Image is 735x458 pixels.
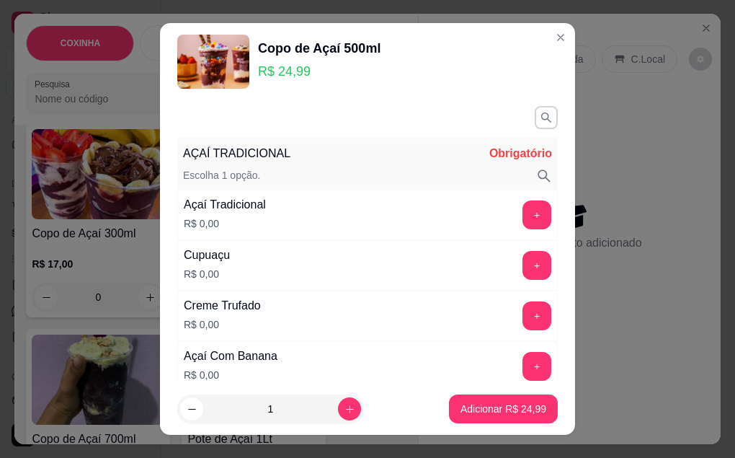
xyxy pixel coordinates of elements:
p: R$ 0,00 [184,317,261,332]
div: Creme Trufado [184,297,261,314]
p: Escolha 1 opção. [183,168,260,184]
button: add [522,251,551,280]
p: R$ 24,99 [258,61,380,82]
div: Copo de Açaí 500ml [258,38,380,58]
p: R$ 0,00 [184,267,230,281]
button: add [522,201,551,229]
div: Cupuaçu [184,247,230,264]
div: Açaí Tradicional [184,196,266,213]
div: Açaí Com Banana [184,348,277,365]
button: add [522,352,551,381]
p: R$ 0,00 [184,368,277,382]
img: product-image [177,35,249,89]
button: increase-product-quantity [338,397,361,420]
p: Adicionar R$ 24,99 [460,402,546,416]
button: add [522,301,551,330]
button: Adicionar R$ 24,99 [449,395,558,423]
p: AÇAÍ TRADICIONAL [183,145,290,162]
button: decrease-product-quantity [180,397,203,420]
p: R$ 0,00 [184,216,266,231]
p: Obrigatório [489,145,552,162]
button: Close [549,26,572,49]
